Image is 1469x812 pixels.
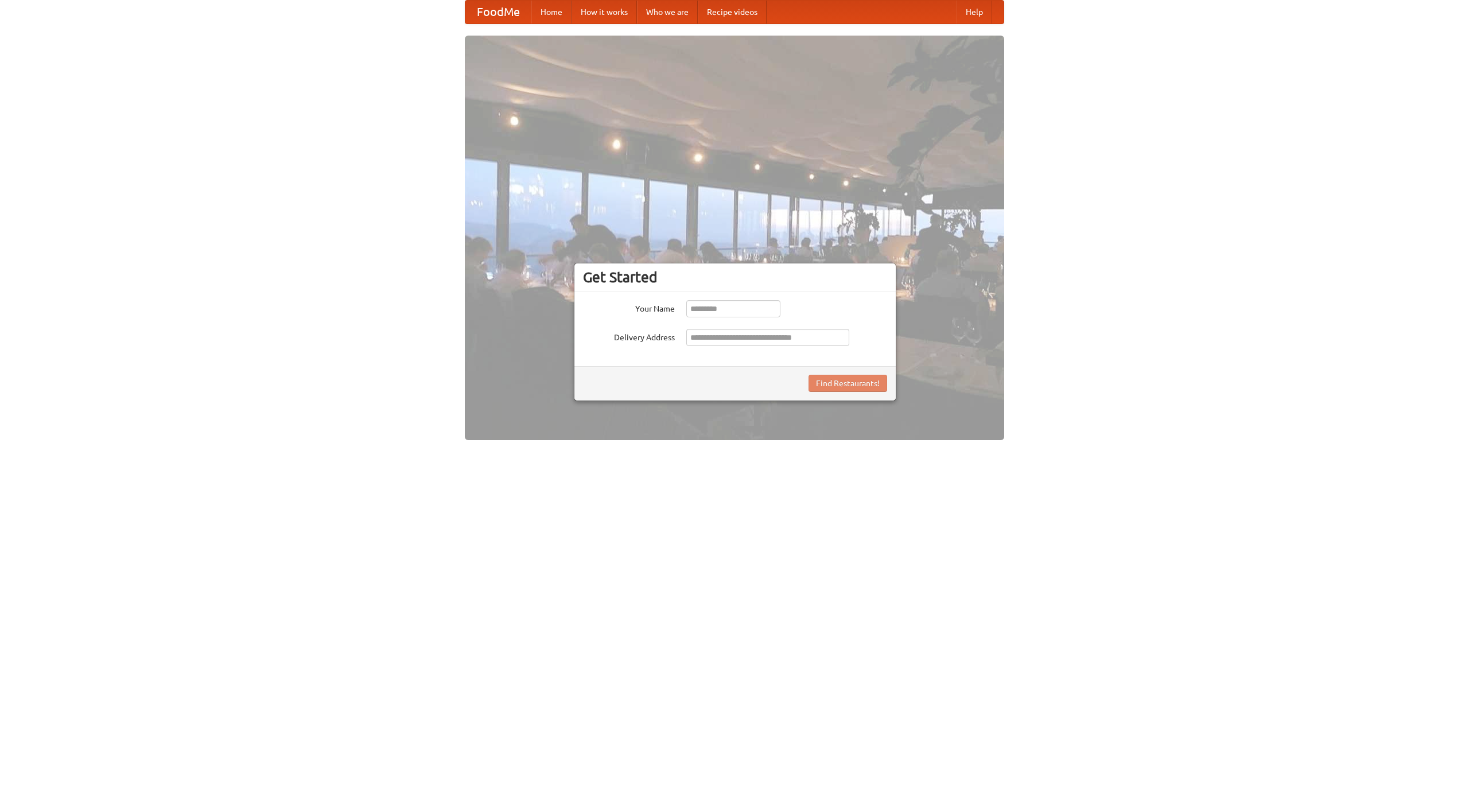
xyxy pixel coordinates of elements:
a: Home [531,1,572,24]
button: Find Restaurants! [809,375,887,392]
a: FoodMe [465,1,531,24]
label: Delivery Address [583,329,675,343]
a: Help [957,1,992,24]
label: Your Name [583,300,675,314]
a: Who we are [637,1,698,24]
h3: Get Started [583,269,887,286]
a: How it works [572,1,637,24]
a: Recipe videos [698,1,767,24]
